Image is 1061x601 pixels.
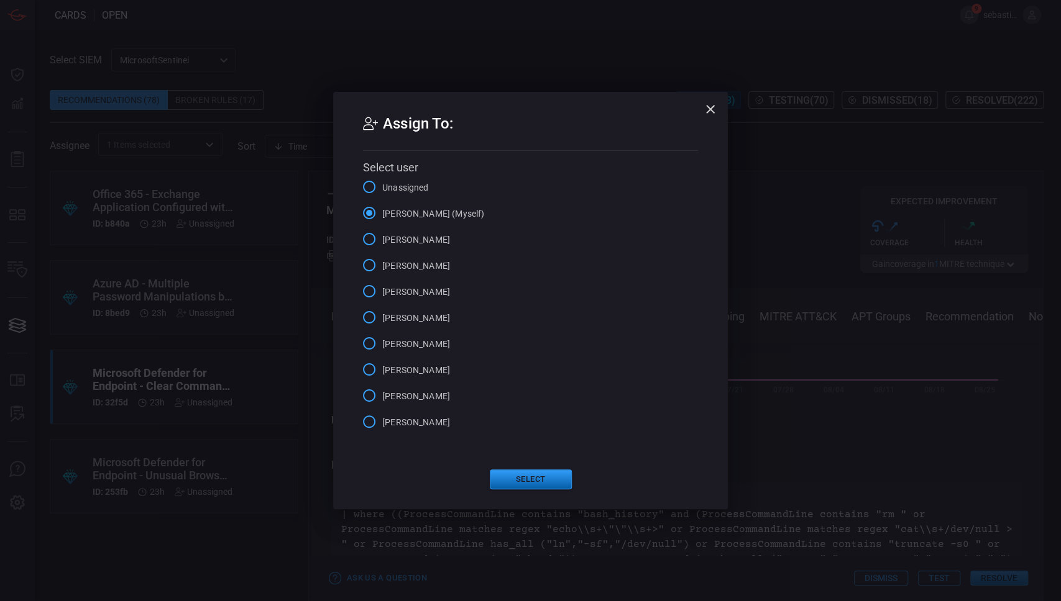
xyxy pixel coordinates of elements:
[382,312,450,325] span: [PERSON_NAME]
[382,233,450,246] span: [PERSON_NAME]
[382,364,450,377] span: [PERSON_NAME]
[382,416,450,429] span: [PERSON_NAME]
[382,338,450,351] span: [PERSON_NAME]
[382,286,450,299] span: [PERSON_NAME]
[382,181,429,194] span: Unassigned
[382,260,450,273] span: [PERSON_NAME]
[382,207,484,220] span: [PERSON_NAME] (Myself)
[363,112,698,151] h2: Assign To:
[382,390,450,403] span: [PERSON_NAME]
[363,161,418,174] span: Select user
[490,469,572,489] button: Select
